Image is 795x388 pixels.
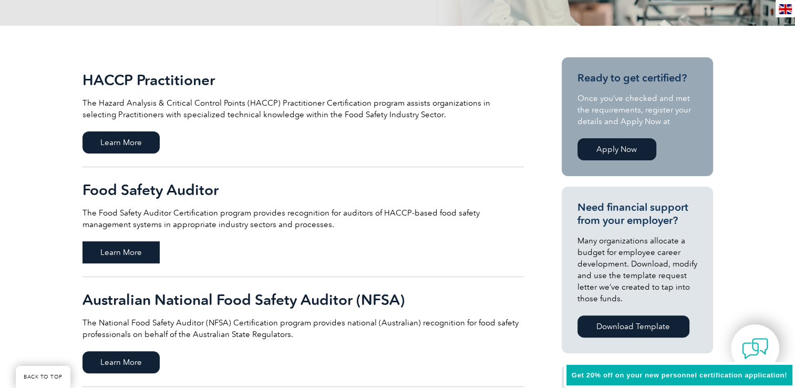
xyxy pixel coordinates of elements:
[82,351,160,373] span: Learn More
[82,291,524,308] h2: Australian National Food Safety Auditor (NFSA)
[572,371,787,379] span: Get 20% off on your new personnel certification application!
[82,241,160,263] span: Learn More
[577,315,689,338] a: Download Template
[82,207,524,230] p: The Food Safety Auditor Certification program provides recognition for auditors of HACCP-based fo...
[577,93,697,127] p: Once you’ve checked and met the requirements, register your details and Apply Now at
[577,72,697,85] h3: Ready to get certified?
[82,131,160,154] span: Learn More
[577,201,697,227] h3: Need financial support from your employer?
[779,4,792,14] img: en
[82,97,524,120] p: The Hazard Analysis & Critical Control Points (HACCP) Practitioner Certification program assists ...
[82,277,524,387] a: Australian National Food Safety Auditor (NFSA) The National Food Safety Auditor (NFSA) Certificat...
[82,57,524,167] a: HACCP Practitioner The Hazard Analysis & Critical Control Points (HACCP) Practitioner Certificati...
[82,72,524,88] h2: HACCP Practitioner
[742,335,768,362] img: contact-chat.png
[82,167,524,277] a: Food Safety Auditor The Food Safety Auditor Certification program provides recognition for audito...
[577,138,656,160] a: Apply Now
[82,317,524,340] p: The National Food Safety Auditor (NFSA) Certification program provides national (Australian) reco...
[16,366,70,388] a: BACK TO TOP
[577,235,697,304] p: Many organizations allocate a budget for employee career development. Download, modify and use th...
[82,181,524,198] h2: Food Safety Auditor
